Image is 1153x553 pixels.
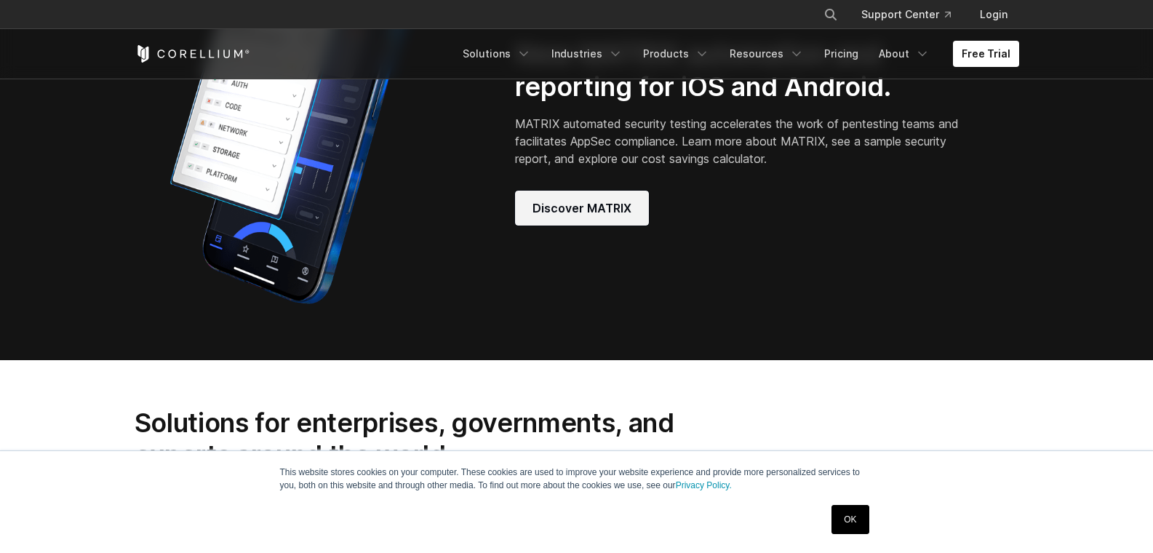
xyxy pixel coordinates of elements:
a: Resources [721,41,813,67]
a: Free Trial [953,41,1019,67]
a: Products [634,41,718,67]
h2: Solutions for enterprises, governments, and experts around the world. [135,407,714,472]
p: MATRIX automated security testing accelerates the work of pentesting teams and facilitates AppSec... [515,115,964,167]
a: OK [831,505,869,534]
p: This website stores cookies on your computer. These cookies are used to improve your website expe... [280,466,874,492]
a: Support Center [850,1,962,28]
a: Privacy Policy. [676,480,732,490]
button: Search [818,1,844,28]
span: Discover MATRIX [532,199,631,217]
div: Navigation Menu [454,41,1019,67]
a: Corellium Home [135,45,250,63]
a: About [870,41,938,67]
a: Pricing [815,41,867,67]
a: Solutions [454,41,540,67]
div: Navigation Menu [806,1,1019,28]
a: Discover MATRIX [515,191,649,226]
a: Login [968,1,1019,28]
a: Industries [543,41,631,67]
